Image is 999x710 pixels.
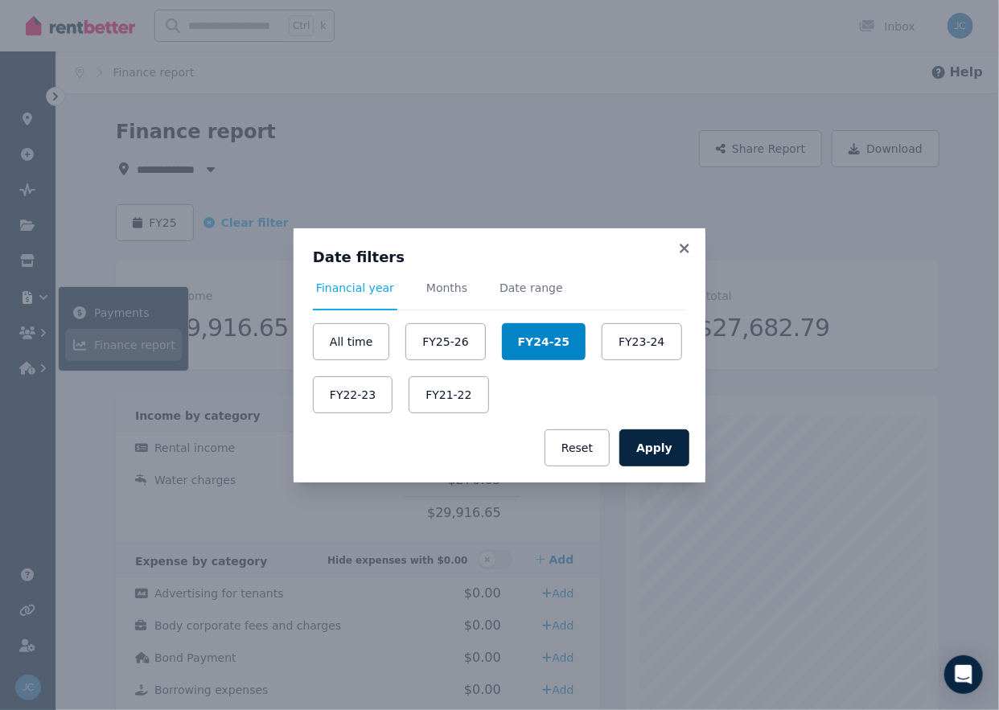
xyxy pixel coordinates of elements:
span: Financial year [316,280,394,296]
button: Reset [545,429,610,466]
button: All time [313,323,389,360]
div: Open Intercom Messenger [944,655,983,694]
button: FY21-22 [409,376,488,413]
span: Date range [499,280,563,296]
button: FY22-23 [313,376,393,413]
button: FY25-26 [405,323,485,360]
span: Months [426,280,467,296]
button: FY24-25 [502,323,586,360]
h3: Date filters [313,248,686,267]
nav: Tabs [313,280,686,310]
button: Apply [619,429,689,466]
button: FY23-24 [602,323,681,360]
